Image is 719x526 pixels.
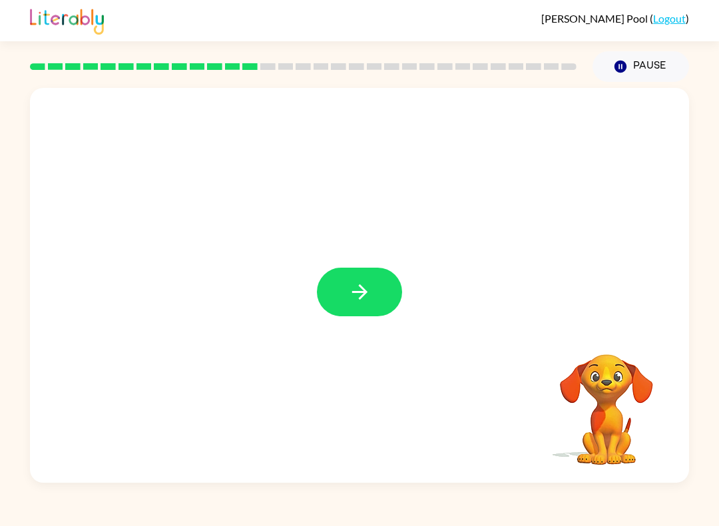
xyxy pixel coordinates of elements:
[30,5,104,35] img: Literably
[541,12,650,25] span: [PERSON_NAME] Pool
[653,12,686,25] a: Logout
[540,334,673,467] video: Your browser must support playing .mp4 files to use Literably. Please try using another browser.
[593,51,689,82] button: Pause
[541,12,689,25] div: ( )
